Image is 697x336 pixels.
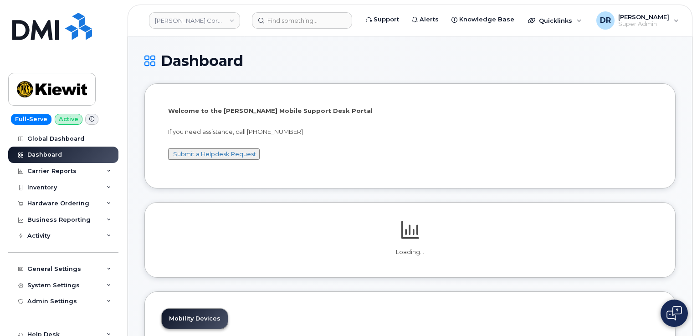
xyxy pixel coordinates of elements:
img: Open chat [666,306,682,321]
h1: Dashboard [144,53,676,69]
p: Loading... [161,248,659,256]
p: Welcome to the [PERSON_NAME] Mobile Support Desk Portal [168,107,652,115]
a: Mobility Devices [162,309,228,329]
button: Submit a Helpdesk Request [168,148,260,160]
p: If you need assistance, call [PHONE_NUMBER] [168,127,652,136]
a: Submit a Helpdesk Request [173,150,256,158]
